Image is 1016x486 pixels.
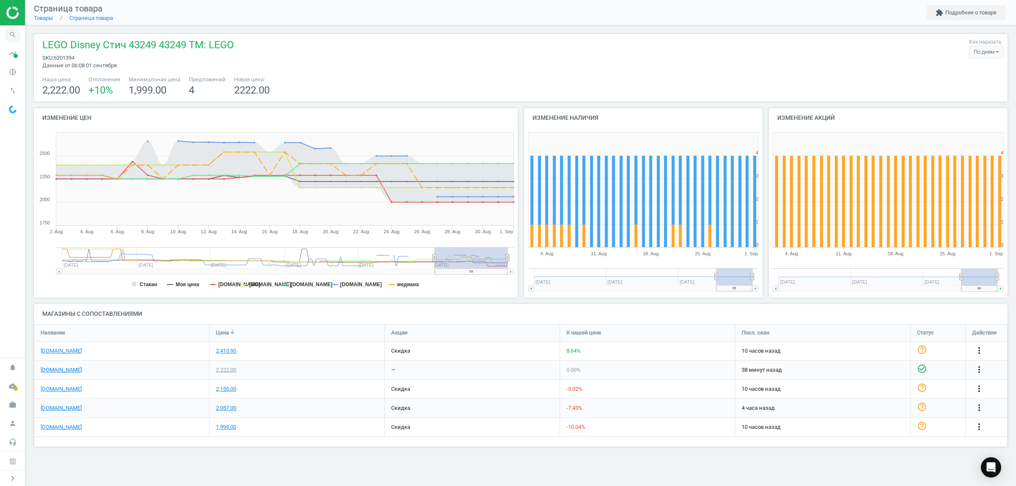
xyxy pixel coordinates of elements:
span: Посл. скан [742,329,769,337]
tspan: 16. Aug [262,229,277,234]
div: По дням [969,46,1003,58]
i: help_outline [917,402,927,412]
text: 4 [756,150,758,155]
tspan: 28. Aug [444,229,460,234]
text: 2 [1001,196,1003,202]
tspan: 4. Aug [540,251,553,256]
button: extensionПодробнее о товаре [927,5,1005,20]
span: Страница товара [34,3,102,14]
span: скидка [391,424,410,430]
span: скидка [391,348,410,354]
i: person [5,415,21,431]
span: скидка [391,386,410,392]
span: К нашей цене [566,329,601,337]
tspan: 30. Aug [475,229,491,234]
h4: Изменение акций [769,108,1008,128]
span: 38 минут назад [742,366,904,374]
text: 1 [1001,219,1003,224]
text: 1750 [40,220,50,225]
tspan: 11. Aug [591,251,607,256]
tspan: 26. Aug [414,229,430,234]
tspan: 24. Aug [384,229,399,234]
i: help_outline [917,345,927,355]
text: 0 [1001,242,1003,247]
span: 1,999.00 [129,84,166,96]
div: Open Intercom Messenger [981,457,1001,478]
i: headset_mic [5,434,21,450]
button: more_vert [974,422,984,433]
i: work [5,397,21,413]
text: 2250 [40,174,50,179]
div: 2,155.00 [216,385,236,393]
span: Статус [917,329,934,337]
i: timeline [5,45,21,61]
h4: Изменение наличия [524,108,763,128]
span: 10 часов назад [742,385,904,393]
text: 0 [756,242,758,247]
tspan: 25. Aug [695,251,710,256]
i: help_outline [917,383,927,393]
span: 6201394 [54,55,75,61]
span: Цена [216,329,229,337]
span: 4 часа назад [742,404,904,412]
i: pie_chart_outlined [5,64,21,80]
tspan: [DOMAIN_NAME] [291,282,333,287]
tspan: 4. Aug [785,251,798,256]
tspan: медиана [397,282,419,287]
i: notifications [5,359,21,376]
tspan: 18. Aug [888,251,903,256]
i: arrow_downward [229,329,236,335]
tspan: 4. Aug [80,229,93,234]
span: Предложений [189,76,226,83]
text: 2500 [40,151,50,156]
span: Действия [972,329,997,337]
a: Страница товара [69,15,113,21]
text: 3 [756,173,758,178]
i: more_vert [974,403,984,413]
span: 10 часов назад [742,423,904,431]
span: Новая цена: [234,76,270,83]
tspan: [DOMAIN_NAME] [249,282,291,287]
i: search [5,27,21,43]
tspan: Моя цена [176,282,199,287]
button: more_vert [974,384,984,395]
span: sku : [42,55,54,61]
tspan: [DOMAIN_NAME] [218,282,260,287]
tspan: 1. Sep [990,251,1003,256]
text: 2000 [40,197,50,202]
div: 1,999.00 [216,423,236,431]
tspan: 1. Sep [745,251,758,256]
h4: Изменение цен [34,108,518,128]
i: extension [936,9,943,17]
span: Отклонение [88,76,120,83]
button: more_vert [974,364,984,376]
tspan: 18. Aug [292,229,308,234]
div: — [391,366,395,374]
text: 1 [756,219,758,224]
tspan: 8. Aug [141,229,154,234]
button: chevron_right [2,473,23,484]
tspan: 1. Sep [500,229,513,234]
span: LEGO Disney Стич 43249 43249 TM: LEGO [42,38,234,54]
span: -3.02 % [566,386,583,392]
a: Товары [34,15,53,21]
span: Название [41,329,65,337]
text: 2 [756,196,758,202]
span: скидка [391,405,410,411]
span: +10 % [88,84,113,96]
span: 2,222.00 [42,84,80,96]
span: -7.43 % [566,405,583,411]
tspan: 10. Aug [170,229,186,234]
text: 3 [1001,173,1003,178]
button: more_vert [974,345,984,356]
tspan: 25. Aug [940,251,955,256]
h4: Магазины с сопоставлениями [34,304,1008,324]
img: ajHJNr6hYgQAAAAASUVORK5CYII= [6,6,66,19]
i: chevron_right [8,473,18,483]
div: 2,057.00 [216,404,236,412]
a: [DOMAIN_NAME] [41,404,82,412]
tspan: 22. Aug [353,229,369,234]
tspan: [DOMAIN_NAME] [340,282,382,287]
